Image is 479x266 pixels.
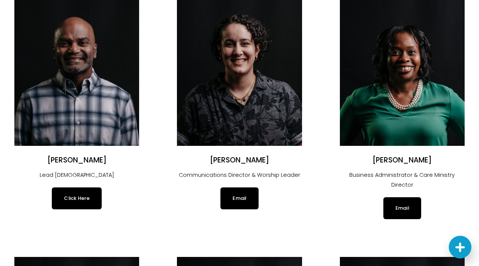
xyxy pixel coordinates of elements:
h2: [PERSON_NAME] [177,156,302,165]
a: Email [220,187,258,209]
a: Click Here [52,187,102,209]
h2: [PERSON_NAME] [340,156,465,165]
p: Communications Director & Worship Leader [177,170,302,180]
a: Email [383,197,421,219]
h2: [PERSON_NAME] [14,156,139,165]
p: Lead [DEMOGRAPHIC_DATA] [14,170,139,180]
p: Business Administrator & Care Ministry Director [340,170,465,190]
